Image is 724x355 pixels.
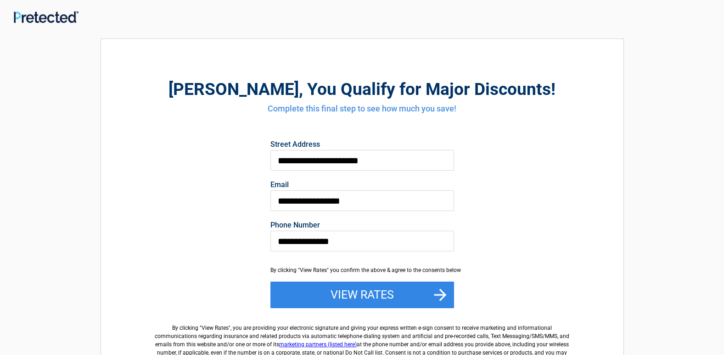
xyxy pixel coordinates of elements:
[270,222,454,229] label: Phone Number
[152,103,573,115] h4: Complete this final step to see how much you save!
[270,181,454,189] label: Email
[279,341,357,348] a: marketing partners (listed here)
[202,325,229,331] span: View Rates
[152,78,573,100] h2: , You Qualify for Major Discounts!
[270,141,454,148] label: Street Address
[14,11,79,23] img: Main Logo
[168,79,299,99] span: [PERSON_NAME]
[270,266,454,274] div: By clicking "View Rates" you confirm the above & agree to the consents below
[270,282,454,308] button: View Rates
